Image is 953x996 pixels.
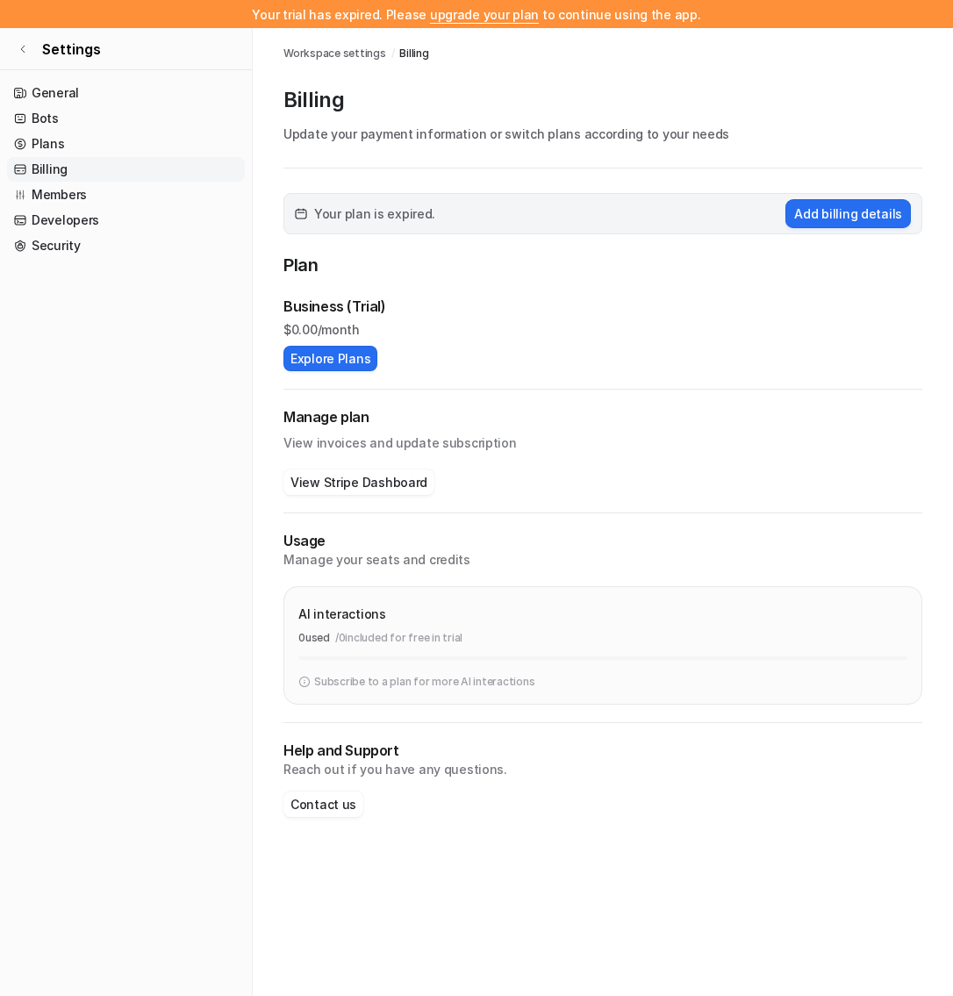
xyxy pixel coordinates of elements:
[283,792,363,817] button: Contact us
[391,46,395,61] span: /
[283,407,922,427] h2: Manage plan
[7,157,245,182] a: Billing
[283,46,386,61] a: Workspace settings
[283,125,922,143] p: Update your payment information or switch plans according to your needs
[7,81,245,105] a: General
[42,39,101,60] span: Settings
[298,630,330,646] p: 0 used
[283,741,922,761] p: Help and Support
[7,208,245,233] a: Developers
[314,674,534,690] p: Subscribe to a plan for more AI interactions
[283,346,377,371] button: Explore Plans
[314,204,435,223] span: Your plan is expired.
[295,208,307,220] img: calender-icon.svg
[298,605,386,623] p: AI interactions
[7,183,245,207] a: Members
[283,761,922,778] p: Reach out if you have any questions.
[283,296,386,317] p: Business (Trial)
[283,252,922,282] p: Plan
[283,531,922,551] p: Usage
[7,106,245,131] a: Bots
[7,132,245,156] a: Plans
[785,199,911,228] button: Add billing details
[283,320,922,339] p: $ 0.00/month
[283,86,922,114] p: Billing
[335,630,462,646] p: / 0 included for free in trial
[430,7,539,22] a: upgrade your plan
[7,233,245,258] a: Security
[399,46,428,61] a: Billing
[283,469,434,495] button: View Stripe Dashboard
[283,551,922,569] p: Manage your seats and credits
[283,427,922,452] p: View invoices and update subscription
